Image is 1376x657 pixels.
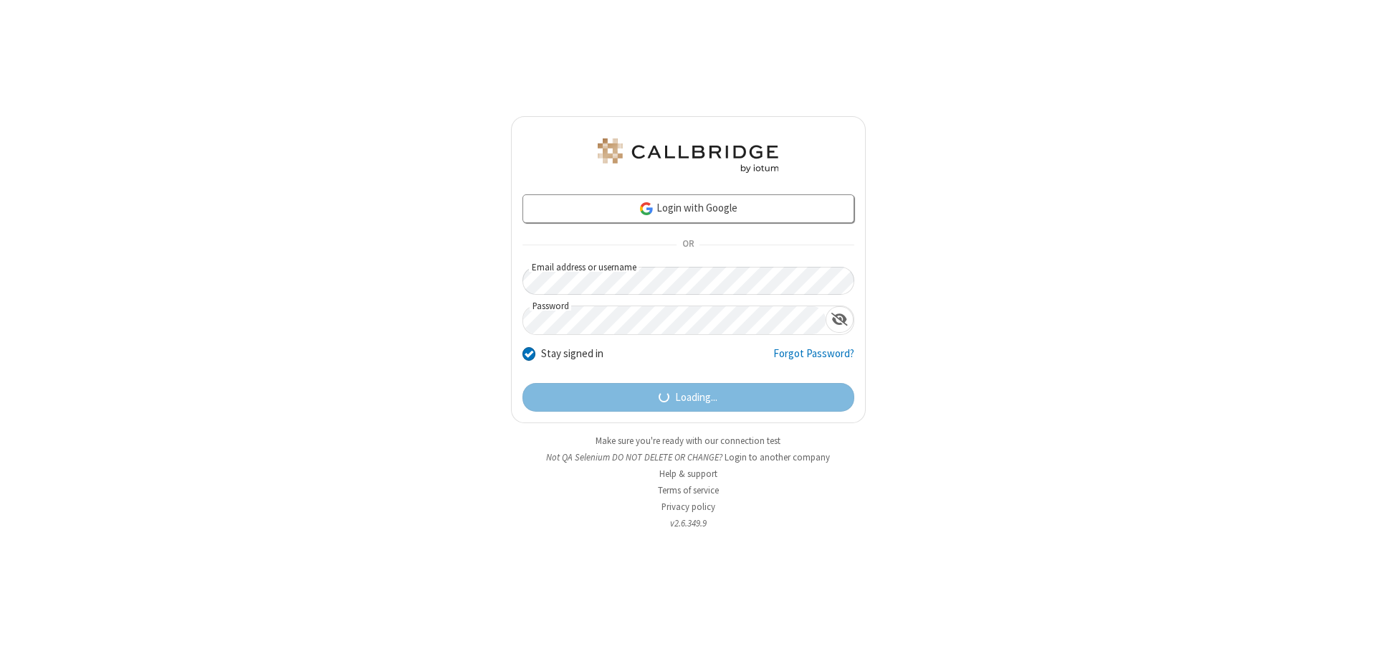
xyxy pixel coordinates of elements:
div: Show password [826,306,854,333]
img: QA Selenium DO NOT DELETE OR CHANGE [595,138,781,173]
span: OR [677,235,699,255]
a: Login with Google [522,194,854,223]
img: google-icon.png [639,201,654,217]
a: Forgot Password? [773,346,854,373]
a: Terms of service [658,484,719,496]
button: Loading... [522,383,854,412]
a: Help & support [659,468,717,480]
button: Login to another company [725,450,830,464]
input: Password [523,306,826,334]
li: Not QA Selenium DO NOT DELETE OR CHANGE? [511,450,866,464]
label: Stay signed in [541,346,603,362]
a: Privacy policy [661,501,715,513]
span: Loading... [675,389,717,406]
a: Make sure you're ready with our connection test [596,435,780,447]
li: v2.6.349.9 [511,516,866,530]
input: Email address or username [522,267,854,295]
